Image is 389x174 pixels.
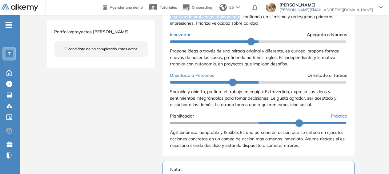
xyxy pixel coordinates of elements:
[170,31,190,38] span: Innovador
[170,48,339,67] span: Propone ideas a través de una mirada original y diferente, es curioso, propone formas nuevas de h...
[8,51,11,56] span: T
[170,130,345,148] span: Ágil, dinámico, adaptable y flexible. Es una persona de acción que se enfoca en ejecutar acciones...
[170,113,194,119] span: Planificador
[229,5,234,10] span: ES
[358,144,389,174] iframe: Chat Widget
[170,89,336,107] span: Sociable y abierto, prefiere el trabajo en equipo. Extrovertido, expresa sus ideas y sentimientos...
[110,5,143,10] span: Agendar una demo
[6,24,12,26] i: -
[64,46,138,52] span: El candidato no ha completado estos datos
[54,29,129,35] span: Portfolio/proyectos [PERSON_NAME]
[192,5,212,10] span: Onboarding
[103,3,143,10] a: Agendar una demo
[170,7,333,26] span: Evita largos análisis siendo ágil en idear situaciones o en desarrollar respuestas, resolviendo p...
[170,166,347,173] span: Notas
[307,72,347,79] span: Orientado a Tareas
[1,4,38,12] img: Logo
[307,31,347,38] span: Apegado a Normas
[160,5,177,10] span: Tutoriales
[182,1,212,14] button: Onboarding
[279,7,373,12] span: [PERSON_NAME][EMAIL_ADDRESS][DOMAIN_NAME]
[170,72,214,79] span: Orientado a Personas
[236,6,240,9] img: arrow
[219,4,227,11] img: world
[331,113,347,119] span: Práctico
[358,144,389,174] div: Widget de chat
[279,2,373,7] span: [PERSON_NAME]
